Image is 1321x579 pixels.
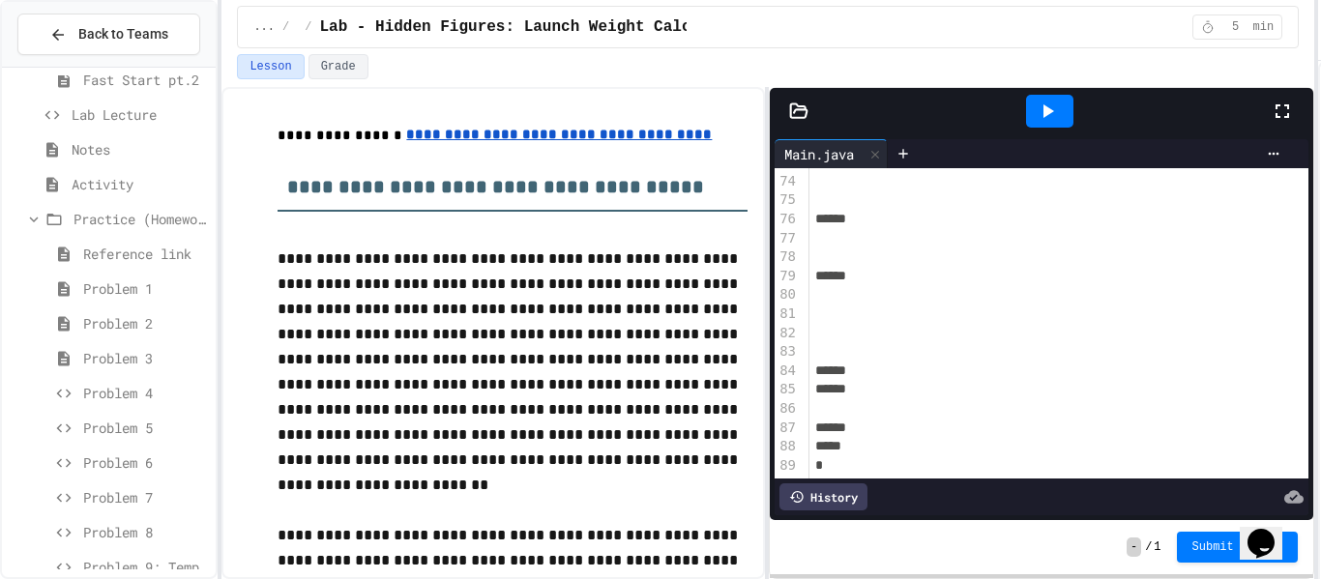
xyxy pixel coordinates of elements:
span: Notes [72,139,208,159]
span: Activity [72,174,208,194]
div: 85 [775,380,799,399]
span: - [1127,537,1141,557]
span: Fast Start pt.2 [83,70,208,90]
span: Lab Lecture [72,104,208,125]
span: / [1145,539,1152,555]
span: Problem 4 [83,383,208,403]
span: 1 [1154,539,1160,555]
button: Grade [308,54,368,79]
div: 83 [775,342,799,362]
div: 77 [775,229,799,248]
div: 75 [775,190,799,210]
span: Problem 8 [83,522,208,542]
div: 89 [775,456,799,476]
span: Problem 1 [83,278,208,299]
div: Main.java [775,139,888,168]
div: 80 [775,285,799,304]
div: 74 [775,172,799,191]
div: 76 [775,210,799,229]
iframe: chat widget [1240,502,1302,560]
button: Submit Answer [1177,532,1299,563]
span: Practice (Homework, if needed) [73,209,208,229]
div: 88 [775,437,799,456]
div: 84 [775,362,799,381]
span: min [1253,19,1275,35]
span: / [305,19,311,35]
span: ... [253,19,275,35]
div: Main.java [775,144,864,164]
span: Reference link [83,244,208,264]
span: Problem 9: Temperature Converter [83,557,208,577]
span: Problem 5 [83,418,208,438]
span: / [282,19,289,35]
div: 87 [775,419,799,438]
div: 82 [775,324,799,343]
div: History [779,483,867,510]
span: Problem 6 [83,452,208,473]
span: Problem 3 [83,348,208,368]
span: 5 [1220,19,1251,35]
div: 86 [775,399,799,419]
button: Back to Teams [17,14,200,55]
span: Back to Teams [78,24,168,44]
div: 81 [775,304,799,324]
span: Problem 2 [83,313,208,333]
div: 79 [775,267,799,286]
button: Lesson [237,54,304,79]
div: 78 [775,247,799,267]
span: Problem 7 [83,487,208,507]
span: Lab - Hidden Figures: Launch Weight Calculator [319,15,747,39]
span: Submit Answer [1192,539,1283,555]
